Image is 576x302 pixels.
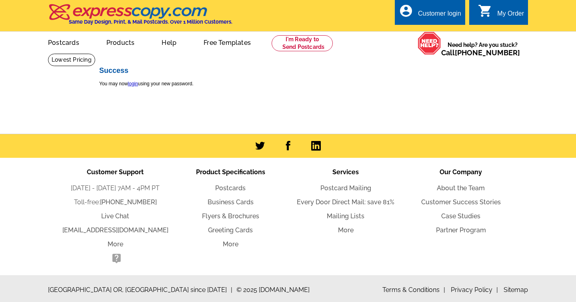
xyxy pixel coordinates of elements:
a: Free Templates [191,32,264,51]
a: Flyers & Brochures [202,212,259,220]
a: Help [149,32,189,51]
span: Services [332,168,359,176]
span: Call [441,48,520,57]
a: Every Door Direct Mail: save 81% [297,198,394,206]
span: Need help? Are you stuck? [441,41,524,57]
li: [DATE] - [DATE] 7AM - 4PM PT [58,183,173,193]
a: [PHONE_NUMBER] [100,198,157,206]
a: Privacy Policy [451,286,498,294]
img: help [418,32,441,55]
a: More [108,240,123,248]
span: © 2025 [DOMAIN_NAME] [236,285,310,295]
a: Case Studies [441,212,480,220]
a: login [128,81,138,87]
a: Products [94,32,148,51]
a: account_circle Customer login [399,9,461,19]
div: My Order [497,10,524,21]
a: Postcards [35,32,92,51]
span: Our Company [440,168,482,176]
a: Postcard Mailing [320,184,371,192]
span: [GEOGRAPHIC_DATA] OR, [GEOGRAPHIC_DATA] since [DATE] [48,285,232,295]
a: Same Day Design, Print, & Mail Postcards. Over 1 Million Customers. [48,10,232,25]
p: You may now using your new password. [99,80,483,87]
a: Customer Success Stories [421,198,501,206]
a: [EMAIL_ADDRESS][DOMAIN_NAME] [62,226,168,234]
i: account_circle [399,4,413,18]
a: More [338,226,354,234]
i: shopping_cart [478,4,492,18]
a: Partner Program [436,226,486,234]
a: Live Chat [101,212,129,220]
div: Customer login [418,10,461,21]
h4: Same Day Design, Print, & Mail Postcards. Over 1 Million Customers. [69,19,232,25]
a: Business Cards [208,198,254,206]
a: Greeting Cards [208,226,253,234]
span: Product Specifications [196,168,265,176]
a: Postcards [215,184,246,192]
a: [PHONE_NUMBER] [455,48,520,57]
h2: Success [99,66,483,75]
a: Terms & Conditions [382,286,445,294]
li: Toll-free: [58,197,173,207]
a: About the Team [437,184,485,192]
a: More [223,240,238,248]
a: Mailing Lists [327,212,364,220]
span: Customer Support [87,168,144,176]
a: shopping_cart My Order [478,9,524,19]
a: Sitemap [504,286,528,294]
